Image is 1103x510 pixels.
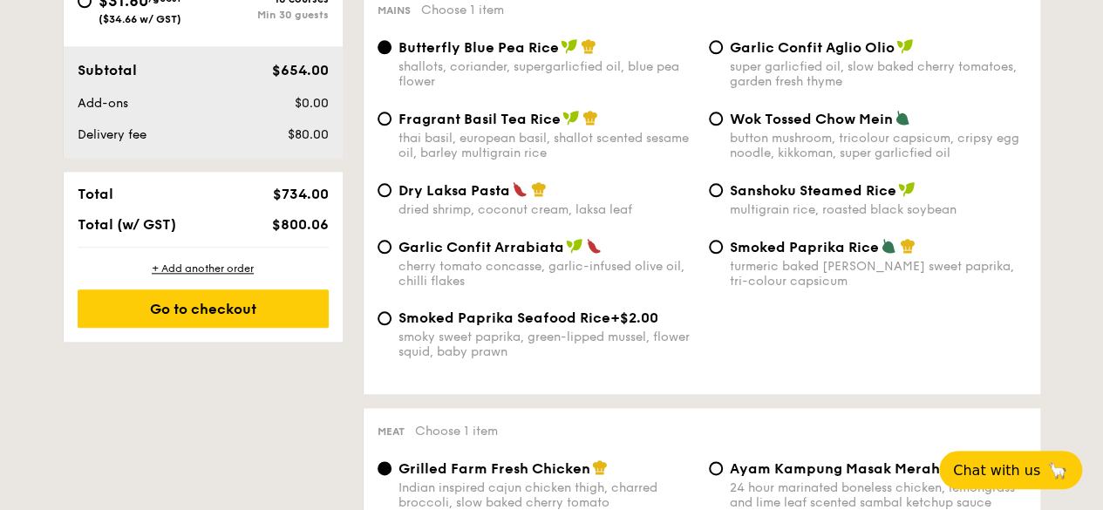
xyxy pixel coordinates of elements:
[378,112,391,126] input: Fragrant Basil Tea Ricethai basil, european basil, shallot scented sesame oil, barley multigrain ...
[398,309,610,326] span: Smoked Paprika Seafood Rice
[287,127,328,142] span: $80.00
[531,181,547,197] img: icon-chef-hat.a58ddaea.svg
[586,238,602,254] img: icon-spicy.37a8142b.svg
[709,112,723,126] input: Wok Tossed Chow Meinbutton mushroom, tricolour capsicum, cripsy egg noodle, kikkoman, super garli...
[378,240,391,254] input: Garlic Confit Arrabiatacherry tomato concasse, garlic-infused olive oil, chilli flakes
[203,9,329,21] div: Min 30 guests
[398,131,695,160] div: thai basil, european basil, shallot scented sesame oil, barley multigrain rice
[582,110,598,126] img: icon-chef-hat.a58ddaea.svg
[398,202,695,217] div: dried shrimp, coconut cream, laksa leaf
[896,38,914,54] img: icon-vegan.f8ff3823.svg
[610,309,658,326] span: +$2.00
[898,181,916,197] img: icon-vegan.f8ff3823.svg
[709,240,723,254] input: Smoked Paprika Riceturmeric baked [PERSON_NAME] sweet paprika, tri-colour capsicum
[294,96,328,111] span: $0.00
[1047,460,1068,480] span: 🦙
[730,131,1026,160] div: button mushroom, tricolour capsicum, cripsy egg noodle, kikkoman, super garlicfied oil
[378,311,391,325] input: Smoked Paprika Seafood Rice+$2.00smoky sweet paprika, green-lipped mussel, flower squid, baby prawn
[512,181,528,197] img: icon-spicy.37a8142b.svg
[709,40,723,54] input: Garlic Confit Aglio Oliosuper garlicfied oil, slow baked cherry tomatoes, garden fresh thyme
[378,4,411,17] span: Mains
[730,111,893,127] span: Wok Tossed Chow Mein
[730,239,879,255] span: Smoked Paprika Rice
[421,3,504,17] span: Choose 1 item
[730,182,896,199] span: Sanshoku Steamed Rice
[415,424,498,439] span: Choose 1 item
[730,259,1026,289] div: turmeric baked [PERSON_NAME] sweet paprika, tri-colour capsicum
[730,460,940,477] span: Ayam Kampung Masak Merah
[398,460,590,477] span: Grilled Farm Fresh Chicken
[78,186,113,202] span: Total
[730,480,1026,510] div: 24 hour marinated boneless chicken, lemongrass and lime leaf scented sambal ketchup sauce
[561,38,578,54] img: icon-vegan.f8ff3823.svg
[378,40,391,54] input: Butterfly Blue Pea Riceshallots, coriander, supergarlicfied oil, blue pea flower
[900,238,916,254] img: icon-chef-hat.a58ddaea.svg
[378,183,391,197] input: Dry Laksa Pastadried shrimp, coconut cream, laksa leaf
[398,182,510,199] span: Dry Laksa Pasta
[592,459,608,475] img: icon-chef-hat.a58ddaea.svg
[709,461,723,475] input: Ayam Kampung Masak Merah24 hour marinated boneless chicken, lemongrass and lime leaf scented samb...
[78,262,329,275] div: + Add another order
[730,59,1026,89] div: super garlicfied oil, slow baked cherry tomatoes, garden fresh thyme
[881,238,896,254] img: icon-vegetarian.fe4039eb.svg
[895,110,910,126] img: icon-vegetarian.fe4039eb.svg
[378,461,391,475] input: Grilled Farm Fresh ChickenIndian inspired cajun chicken thigh, charred broccoli, slow baked cherr...
[78,96,128,111] span: Add-ons
[271,62,328,78] span: $654.00
[398,111,561,127] span: Fragrant Basil Tea Rice
[398,59,695,89] div: shallots, coriander, supergarlicfied oil, blue pea flower
[398,480,695,510] div: Indian inspired cajun chicken thigh, charred broccoli, slow baked cherry tomato
[378,425,405,438] span: Meat
[78,216,176,233] span: Total (w/ GST)
[398,330,695,359] div: smoky sweet paprika, green-lipped mussel, flower squid, baby prawn
[398,239,564,255] span: Garlic Confit Arrabiata
[939,451,1082,489] button: Chat with us🦙
[581,38,596,54] img: icon-chef-hat.a58ddaea.svg
[566,238,583,254] img: icon-vegan.f8ff3823.svg
[398,259,695,289] div: cherry tomato concasse, garlic-infused olive oil, chilli flakes
[730,202,1026,217] div: multigrain rice, roasted black soybean
[709,183,723,197] input: Sanshoku Steamed Ricemultigrain rice, roasted black soybean
[272,186,328,202] span: $734.00
[398,39,559,56] span: Butterfly Blue Pea Rice
[953,462,1040,479] span: Chat with us
[99,13,181,25] span: ($34.66 w/ GST)
[562,110,580,126] img: icon-vegan.f8ff3823.svg
[730,39,895,56] span: Garlic Confit Aglio Olio
[271,216,328,233] span: $800.06
[78,127,146,142] span: Delivery fee
[78,289,329,328] div: Go to checkout
[78,62,137,78] span: Subtotal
